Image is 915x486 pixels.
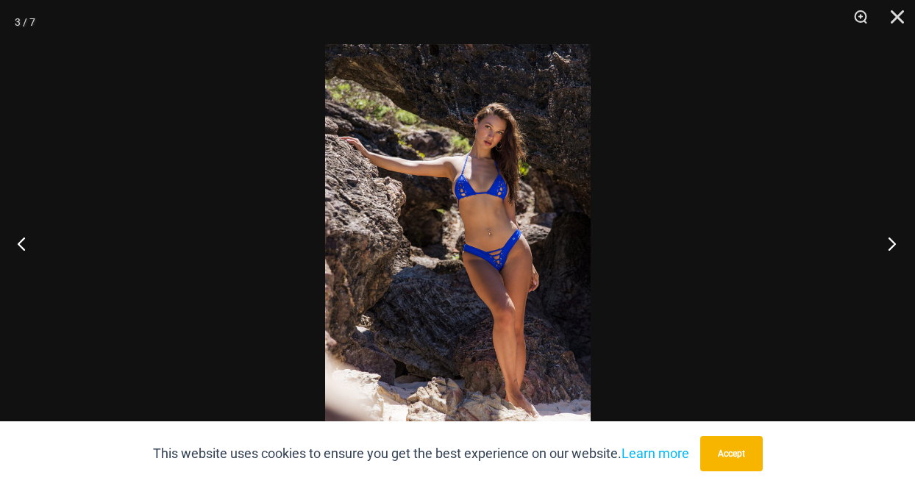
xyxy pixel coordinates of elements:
button: Accept [700,436,763,471]
p: This website uses cookies to ensure you get the best experience on our website. [153,443,689,465]
a: Learn more [622,446,689,461]
button: Next [860,207,915,280]
div: 3 / 7 [15,11,35,33]
img: Link Cobalt Blue 3070 Top 4955 Bottom 01 [325,44,591,442]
